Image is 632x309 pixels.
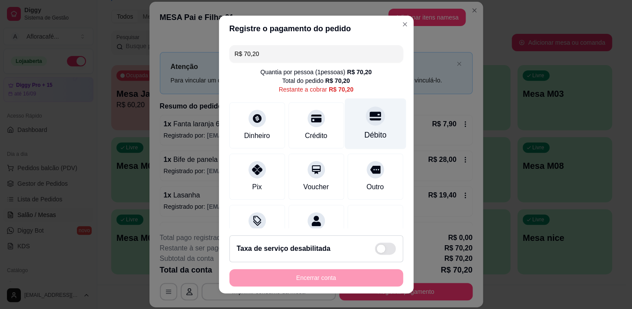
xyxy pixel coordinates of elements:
[366,182,384,192] div: Outro
[398,17,412,31] button: Close
[260,68,371,76] div: Quantia por pessoa ( 1 pessoas)
[278,85,353,94] div: Restante a cobrar
[305,131,328,141] div: Crédito
[235,45,398,62] input: Ex.: hambúrguer de cordeiro
[244,131,270,141] div: Dinheiro
[364,129,386,141] div: Débito
[252,182,261,192] div: Pix
[282,76,350,85] div: Total do pedido
[303,182,329,192] div: Voucher
[219,16,414,42] header: Registre o pagamento do pedido
[329,85,354,94] div: R$ 70,20
[325,76,350,85] div: R$ 70,20
[237,243,331,254] h2: Taxa de serviço desabilitada
[347,68,372,76] div: R$ 70,20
